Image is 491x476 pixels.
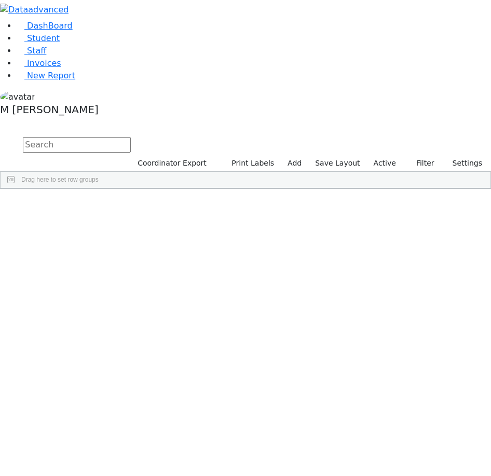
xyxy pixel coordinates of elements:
[17,46,46,56] a: Staff
[17,71,75,80] a: New Report
[27,33,60,43] span: Student
[17,58,61,68] a: Invoices
[17,21,73,31] a: DashBoard
[27,71,75,80] span: New Report
[283,155,306,171] a: Add
[23,137,131,153] input: Search
[17,33,60,43] a: Student
[369,155,401,171] label: Active
[310,155,364,171] button: Save Layout
[439,155,487,171] button: Settings
[27,21,73,31] span: DashBoard
[27,46,46,56] span: Staff
[21,176,99,183] span: Drag here to set row groups
[131,155,211,171] button: Coordinator Export
[403,155,439,171] button: Filter
[220,155,279,171] button: Print Labels
[27,58,61,68] span: Invoices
